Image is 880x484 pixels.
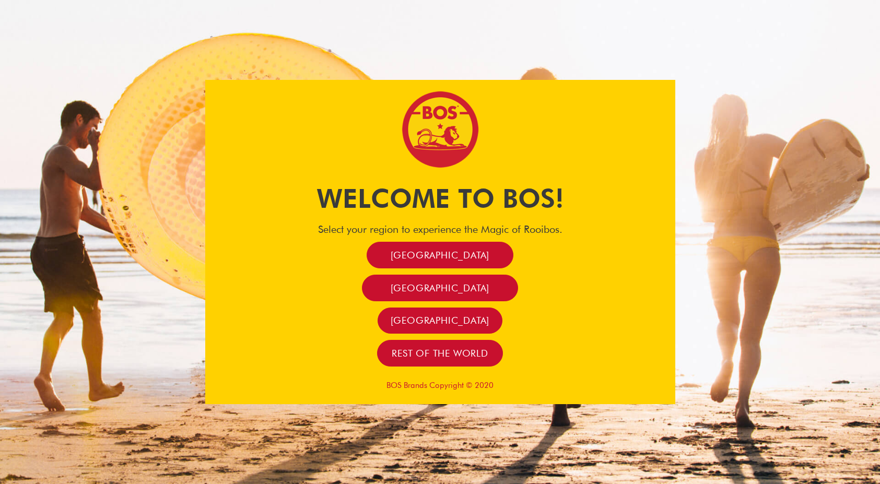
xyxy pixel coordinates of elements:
[205,180,675,217] h1: Welcome to BOS!
[205,223,675,235] h4: Select your region to experience the Magic of Rooibos.
[391,249,490,261] span: [GEOGRAPHIC_DATA]
[401,90,479,169] img: Bos Brands
[367,242,514,268] a: [GEOGRAPHIC_DATA]
[378,308,502,334] a: [GEOGRAPHIC_DATA]
[362,275,519,301] a: [GEOGRAPHIC_DATA]
[391,314,490,326] span: [GEOGRAPHIC_DATA]
[392,347,488,359] span: Rest of the world
[391,282,490,294] span: [GEOGRAPHIC_DATA]
[205,381,675,390] p: BOS Brands Copyright © 2020
[377,340,503,367] a: Rest of the world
